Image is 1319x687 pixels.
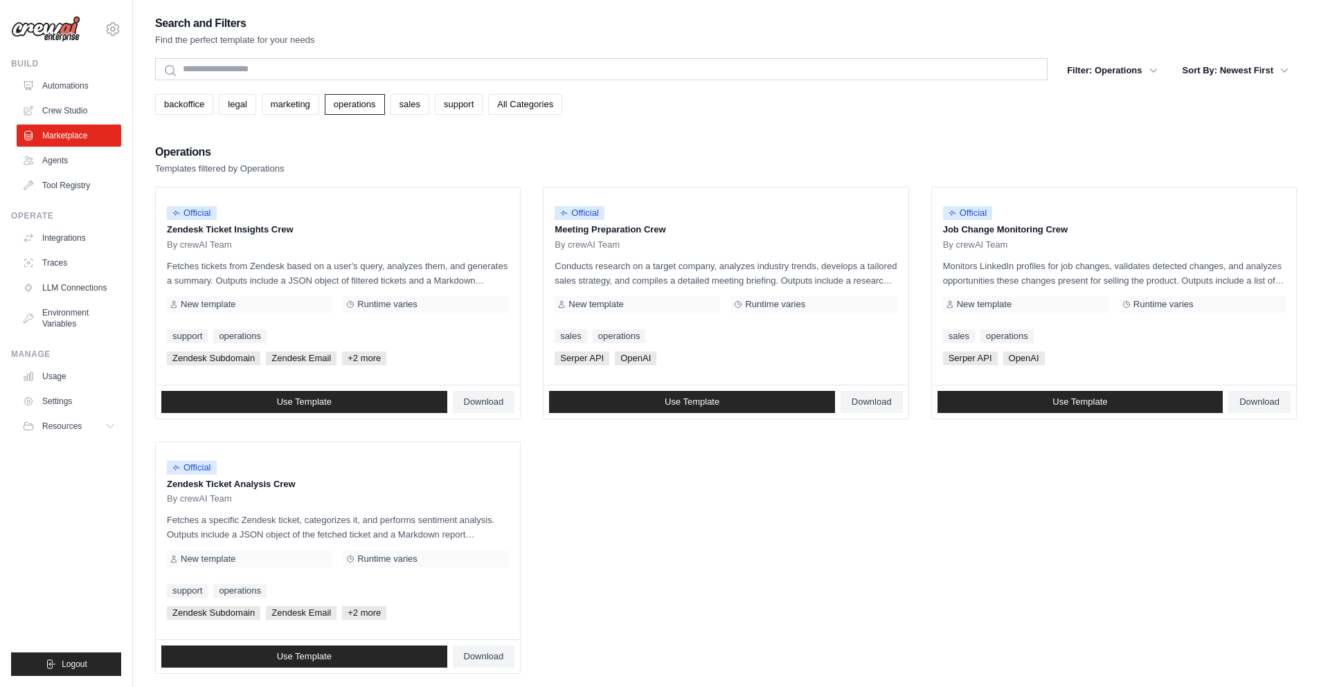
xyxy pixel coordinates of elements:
img: Logo [11,16,80,42]
span: Official [943,206,993,220]
a: Use Template [161,391,447,413]
a: sales [555,329,586,343]
a: Traces [17,252,121,274]
span: Use Template [665,396,719,407]
span: Serper API [943,351,998,365]
p: Conducts research on a target company, analyzes industry trends, develops a tailored sales strate... [555,259,897,288]
p: Zendesk Ticket Analysis Crew [167,477,509,491]
div: Operate [11,210,121,221]
button: Sort By: Newest First [1174,58,1297,83]
span: Official [555,206,604,220]
a: Settings [17,390,121,412]
a: sales [943,329,975,343]
a: Environment Variables [17,302,121,335]
span: Serper API [555,351,609,365]
a: operations [213,584,267,598]
button: Resources [17,415,121,437]
a: backoffice [155,94,213,115]
span: By crewAI Team [943,239,1008,250]
span: By crewAI Team [167,493,232,504]
div: Build [11,58,121,69]
span: Official [167,461,217,475]
span: Use Template [277,651,332,662]
a: Download [453,391,515,413]
a: support [167,584,208,598]
span: By crewAI Team [555,239,620,250]
span: Zendesk Email [266,351,337,365]
span: Use Template [1052,396,1107,407]
span: Runtime varies [357,299,418,310]
a: Use Template [937,391,1223,413]
h2: Search and Filters [155,14,315,33]
span: +2 more [342,351,386,365]
p: Templates filtered by Operations [155,162,284,176]
span: Runtime varies [1133,299,1194,310]
a: Crew Studio [17,100,121,122]
p: Meeting Preparation Crew [555,223,897,237]
a: Download [1228,391,1291,413]
span: Runtime varies [745,299,805,310]
a: operations [593,329,646,343]
a: support [167,329,208,343]
span: Download [464,651,504,662]
div: Manage [11,349,121,360]
span: Official [167,206,217,220]
a: operations [980,329,1034,343]
a: Automations [17,75,121,97]
span: Zendesk Email [266,606,337,620]
a: Use Template [549,391,835,413]
span: Download [852,396,892,407]
span: OpenAI [615,351,656,365]
span: By crewAI Team [167,239,232,250]
a: Tool Registry [17,174,121,196]
a: Agents [17,149,121,172]
span: Download [1239,396,1280,407]
span: Runtime varies [357,553,418,565]
p: Job Change Monitoring Crew [943,223,1285,237]
span: Zendesk Subdomain [167,606,260,620]
a: marketing [262,94,319,115]
span: New template [181,299,235,310]
button: Filter: Operations [1059,58,1165,83]
span: Download [464,396,504,407]
span: Zendesk Subdomain [167,351,260,365]
span: Resources [42,421,82,432]
a: Download [453,645,515,668]
a: operations [213,329,267,343]
span: Use Template [277,396,332,407]
p: Fetches tickets from Zendesk based on a user's query, analyzes them, and generates a summary. Out... [167,259,509,288]
span: New template [957,299,1012,310]
a: Download [841,391,903,413]
span: New template [181,553,235,565]
button: Logout [11,652,121,676]
a: operations [325,94,385,115]
a: All Categories [488,94,562,115]
a: sales [391,94,429,115]
a: Usage [17,365,121,387]
span: OpenAI [1003,351,1045,365]
span: New template [568,299,623,310]
p: Fetches a specific Zendesk ticket, categorizes it, and performs sentiment analysis. Outputs inclu... [167,513,509,542]
a: legal [219,94,255,115]
p: Find the perfect template for your needs [155,33,315,47]
a: support [435,94,483,115]
p: Zendesk Ticket Insights Crew [167,223,509,237]
h2: Operations [155,143,284,162]
span: Logout [62,659,87,670]
a: Use Template [161,645,447,668]
a: LLM Connections [17,277,121,299]
span: +2 more [342,606,386,620]
p: Monitors LinkedIn profiles for job changes, validates detected changes, and analyzes opportunitie... [943,259,1285,288]
a: Integrations [17,227,121,249]
a: Marketplace [17,125,121,147]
